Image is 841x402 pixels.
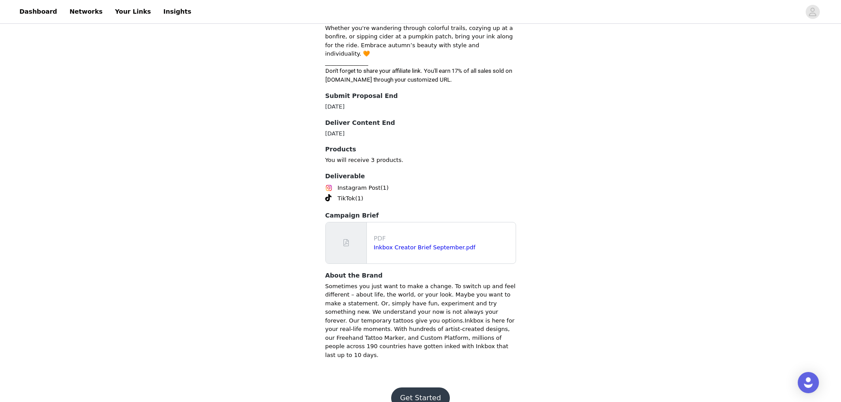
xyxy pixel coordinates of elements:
[808,5,817,19] div: avatar
[325,24,516,58] p: Whether you're wandering through colorful trails, cozying up at a bonfire, or sipping cider at a ...
[64,2,108,22] a: Networks
[325,118,417,128] h4: Deliver Content End
[325,145,516,154] h4: Products
[338,194,355,203] span: TikTok
[325,172,516,181] h4: Deliverable
[381,184,388,192] span: (1)
[325,211,516,220] h4: Campaign Brief
[325,68,512,83] span: Don't forget to share your affiliate link. You'll earn 17% of all sales sold on [DOMAIN_NAME] thr...
[325,184,332,192] img: Instagram Icon
[325,156,516,165] p: You will receive 3 products.
[158,2,196,22] a: Insights
[14,2,62,22] a: Dashboard
[325,91,417,101] h4: Submit Proposal End
[325,129,417,138] div: [DATE]
[325,58,516,67] p: _______________
[374,234,512,243] p: PDF
[355,194,363,203] span: (1)
[374,244,475,251] a: Inkbox Creator Brief September.pdf
[325,271,516,280] h4: About the Brand
[798,372,819,393] div: Open Intercom Messenger
[325,102,417,111] div: [DATE]
[325,282,516,360] p: Sometimes you just want to make a change. To switch up and feel different – about life, the world...
[109,2,156,22] a: Your Links
[338,184,381,192] span: Instagram Post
